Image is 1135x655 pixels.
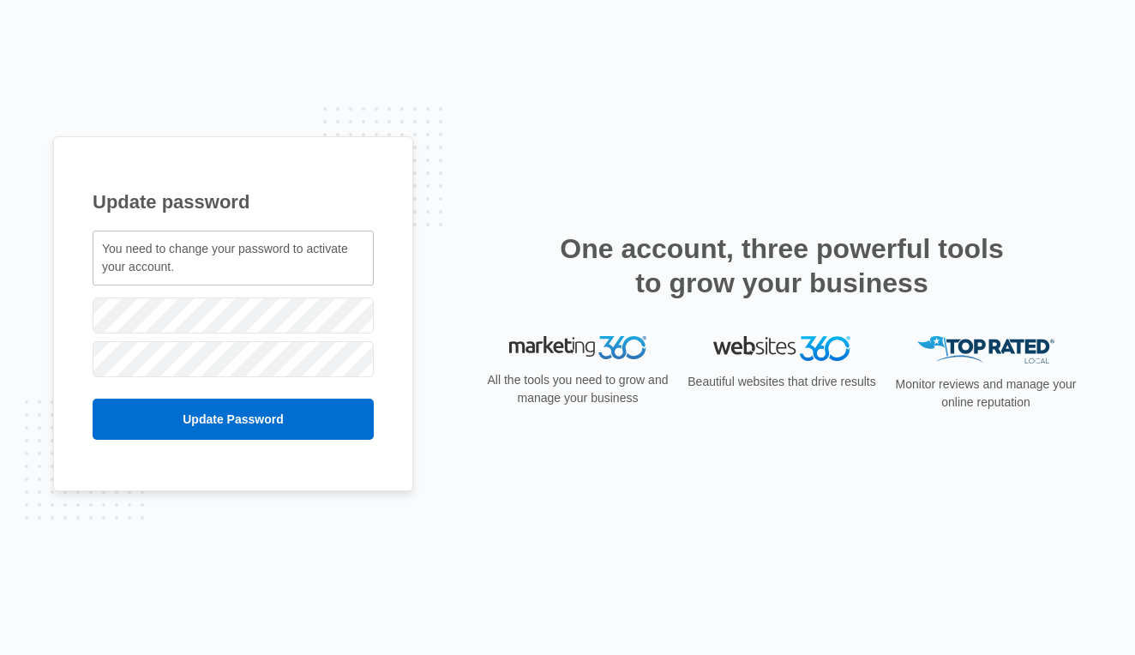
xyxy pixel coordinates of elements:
[555,231,1009,300] h2: One account, three powerful tools to grow your business
[890,376,1082,412] p: Monitor reviews and manage your online reputation
[509,336,646,360] img: Marketing 360
[713,336,850,361] img: Websites 360
[102,242,348,273] span: You need to change your password to activate your account.
[686,373,878,391] p: Beautiful websites that drive results
[482,371,674,407] p: All the tools you need to grow and manage your business
[93,188,374,216] h1: Update password
[917,336,1054,364] img: Top Rated Local
[93,399,374,440] input: Update Password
